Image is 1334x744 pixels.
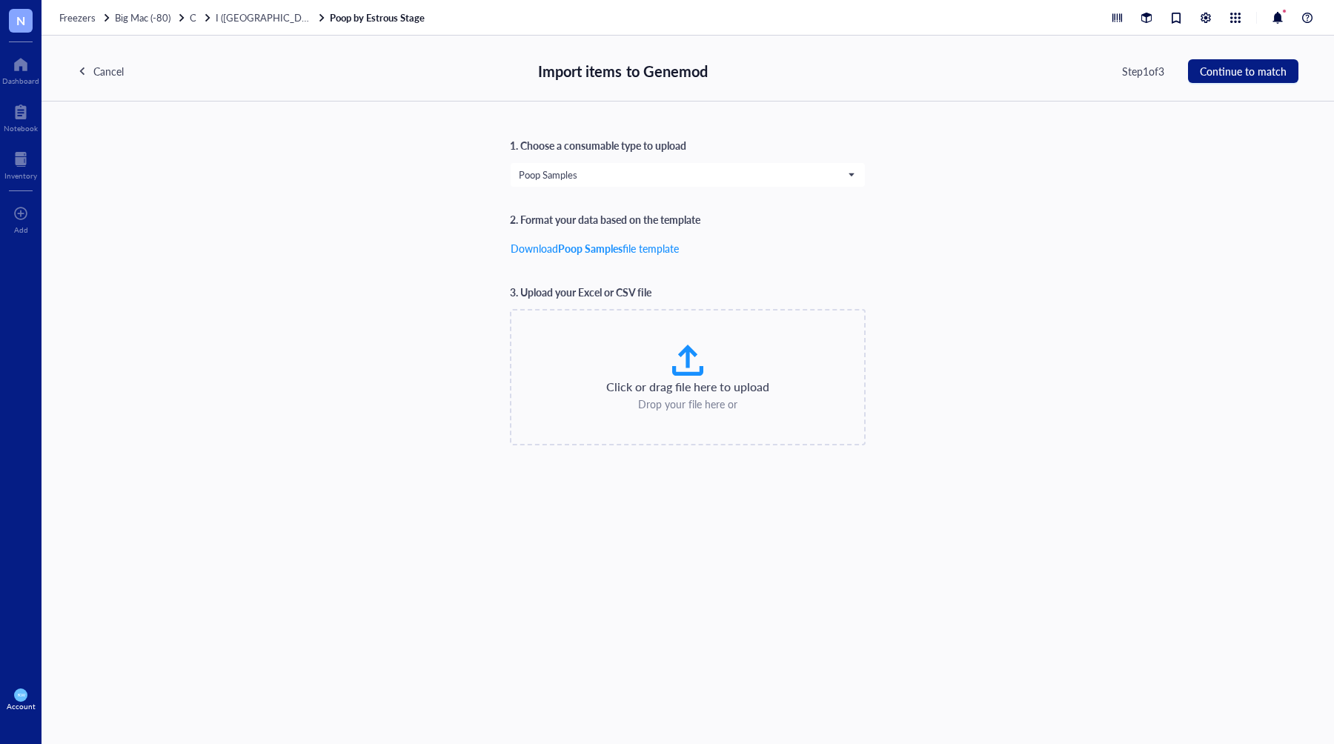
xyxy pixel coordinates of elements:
[115,11,187,24] a: Big Mac (-80)
[510,236,680,260] button: DownloadPoop Samplesfile template
[623,241,679,256] span: file template
[2,76,39,85] div: Dashboard
[638,396,737,412] div: Drop your file here or
[4,124,38,133] div: Notebook
[7,702,36,711] div: Account
[1122,63,1164,79] div: Step 1 of 3
[510,137,686,153] div: 1. Choose a consumable type to upload
[190,10,196,24] span: C
[1188,59,1298,83] button: Continue to match
[115,10,170,24] span: Big Mac (-80)
[16,11,25,30] span: N
[510,211,700,227] div: 2. Format your data based on the template
[538,59,708,83] div: Import items to Genemod
[519,168,854,182] span: Poop Samples
[4,171,37,180] div: Inventory
[59,11,112,24] a: Freezers
[4,100,38,133] a: Notebook
[558,241,623,256] b: Poop Samples
[216,10,325,24] span: I ([GEOGRAPHIC_DATA])
[93,63,124,79] div: Cancel
[330,11,428,24] a: Poop by Estrous Stage
[511,241,558,256] span: Download
[14,225,28,234] div: Add
[4,147,37,180] a: Inventory
[606,378,769,396] div: Click or drag file here to upload
[1200,65,1287,77] span: Continue to match
[2,53,39,85] a: Dashboard
[17,692,24,697] span: KW
[59,10,96,24] span: Freezers
[190,11,327,24] a: CI ([GEOGRAPHIC_DATA])
[510,284,651,300] div: 3. Upload your Excel or CSV file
